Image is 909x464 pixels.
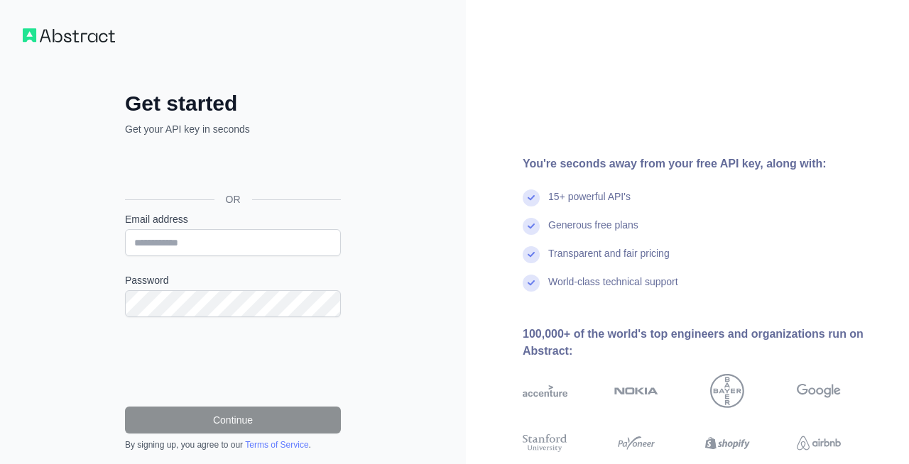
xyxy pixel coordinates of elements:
[548,218,638,246] div: Generous free plans
[245,440,308,450] a: Terms of Service
[523,326,886,360] div: 100,000+ of the world's top engineers and organizations run on Abstract:
[125,152,338,183] div: Inloggen met Google. Wordt geopend in een nieuw tabblad
[523,189,540,206] img: check mark
[614,432,659,454] img: payoneer
[125,334,341,390] iframe: reCAPTCHA
[125,439,341,451] div: By signing up, you agree to our .
[548,246,670,275] div: Transparent and fair pricing
[214,192,252,206] span: OR
[125,212,341,226] label: Email address
[523,374,567,408] img: accenture
[118,152,345,183] iframe: Knop Inloggen met Google
[523,218,540,235] img: check mark
[125,407,341,433] button: Continue
[23,28,115,43] img: Workflow
[523,246,540,263] img: check mark
[548,275,678,303] div: World-class technical support
[125,91,341,116] h2: Get started
[797,432,842,454] img: airbnb
[614,374,659,408] img: nokia
[125,273,341,287] label: Password
[125,122,341,136] p: Get your API key in seconds
[705,432,750,454] img: shopify
[548,189,631,218] div: 15+ powerful API's
[710,374,744,408] img: bayer
[523,275,540,292] img: check mark
[523,432,567,454] img: stanford university
[523,155,886,172] div: You're seconds away from your free API key, along with:
[797,374,842,408] img: google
